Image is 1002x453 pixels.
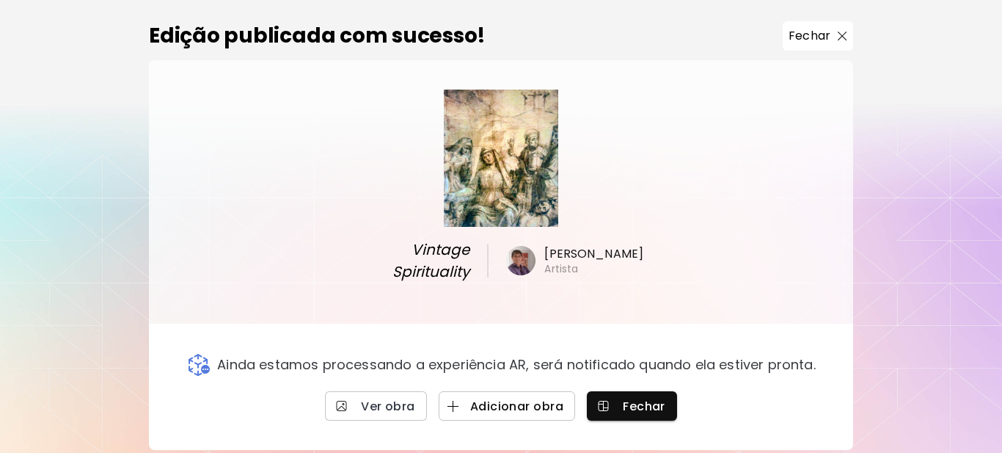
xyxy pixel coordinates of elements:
span: Ver obra [337,399,415,414]
h6: Artista [544,262,578,275]
a: Ver obra [325,391,427,421]
h6: [PERSON_NAME] [544,246,643,262]
span: Fechar [599,399,665,414]
p: Ainda estamos processando a experiência AR, será notificado quando ela estiver pronta. [217,357,816,373]
span: Vintage Spirituality [345,239,469,283]
button: Adicionar obra [439,391,575,421]
img: large.webp [444,90,558,227]
span: Adicionar obra [450,399,563,414]
button: Fechar [587,391,677,421]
